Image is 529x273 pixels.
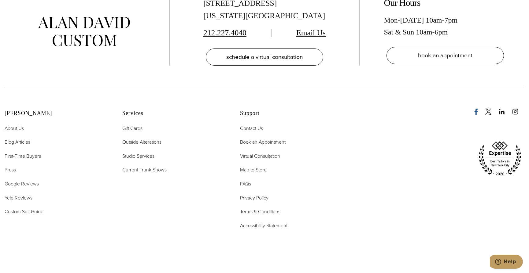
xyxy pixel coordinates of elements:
a: Accessibility Statement [240,222,287,230]
a: Outside Alterations [122,138,161,146]
span: Outside Alterations [122,138,161,145]
span: FAQs [240,180,251,187]
h2: Support [240,110,342,117]
a: Yelp Reviews [5,194,32,202]
span: Map to Store [240,166,267,173]
a: 212.227.4040 [203,28,246,37]
span: schedule a virtual consultation [226,52,303,61]
a: instagram [512,102,524,115]
a: linkedin [499,102,511,115]
span: Google Reviews [5,180,39,187]
span: Accessibility Statement [240,222,287,229]
span: Current Trunk Shows [122,166,167,173]
span: Virtual Consultation [240,153,280,160]
span: About Us [5,125,24,132]
span: Press [5,166,16,173]
a: Current Trunk Shows [122,166,167,174]
span: Contact Us [240,125,263,132]
a: Terms & Conditions [240,208,280,216]
span: Privacy Policy [240,194,268,201]
a: Google Reviews [5,180,39,188]
a: Virtual Consultation [240,152,280,160]
iframe: Opens a widget where you can chat to one of our agents [490,255,523,270]
a: Contact Us [240,124,263,132]
h2: Services [122,110,225,117]
span: Terms & Conditions [240,208,280,215]
a: Facebook [473,102,484,115]
a: Studio Services [122,152,154,160]
nav: Alan David Footer Nav [5,124,107,216]
a: About Us [5,124,24,132]
span: Gift Cards [122,125,142,132]
a: Book an Appointment [240,138,286,146]
a: Map to Store [240,166,267,174]
a: x/twitter [485,102,498,115]
a: Blog Articles [5,138,30,146]
a: schedule a virtual consultation [206,48,323,66]
span: book an appointment [418,51,472,60]
a: Press [5,166,16,174]
h2: [PERSON_NAME] [5,110,107,117]
a: FAQs [240,180,251,188]
a: Custom Suit Guide [5,208,43,216]
span: Yelp Reviews [5,194,32,201]
img: expertise, best tailors in new york city 2020 [475,139,524,178]
a: Privacy Policy [240,194,268,202]
span: First-Time Buyers [5,153,41,160]
nav: Support Footer Nav [240,124,342,230]
span: Studio Services [122,153,154,160]
a: Gift Cards [122,124,142,132]
nav: Services Footer Nav [122,124,225,174]
a: Email Us [296,28,326,37]
img: alan david custom [38,17,130,46]
a: book an appointment [387,47,504,64]
span: Blog Articles [5,138,30,145]
span: Custom Suit Guide [5,208,43,215]
span: Book an Appointment [240,138,286,145]
a: First-Time Buyers [5,152,41,160]
div: Mon-[DATE] 10am-7pm Sat & Sun 10am-6pm [384,14,506,38]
